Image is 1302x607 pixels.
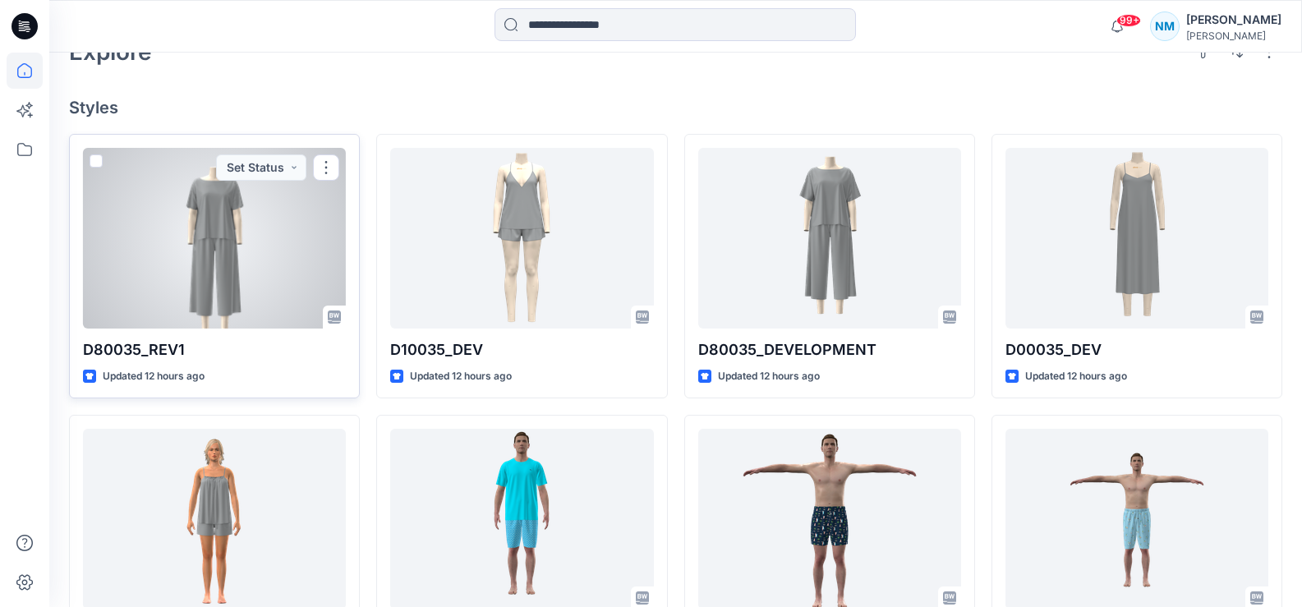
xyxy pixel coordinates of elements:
[69,39,152,65] h2: Explore
[390,338,653,361] p: D10035_DEV
[1005,148,1268,329] a: D00035_DEV
[83,148,346,329] a: D80035_REV1
[103,368,205,385] p: Updated 12 hours ago
[698,148,961,329] a: D80035_DEVELOPMENT
[698,338,961,361] p: D80035_DEVELOPMENT
[1005,338,1268,361] p: D00035_DEV
[69,98,1282,117] h4: Styles
[390,148,653,329] a: D10035_DEV
[1186,30,1281,42] div: [PERSON_NAME]
[1150,11,1180,41] div: NM
[718,368,820,385] p: Updated 12 hours ago
[410,368,512,385] p: Updated 12 hours ago
[1025,368,1127,385] p: Updated 12 hours ago
[83,338,346,361] p: D80035_REV1
[1116,14,1141,27] span: 99+
[1186,10,1281,30] div: [PERSON_NAME]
